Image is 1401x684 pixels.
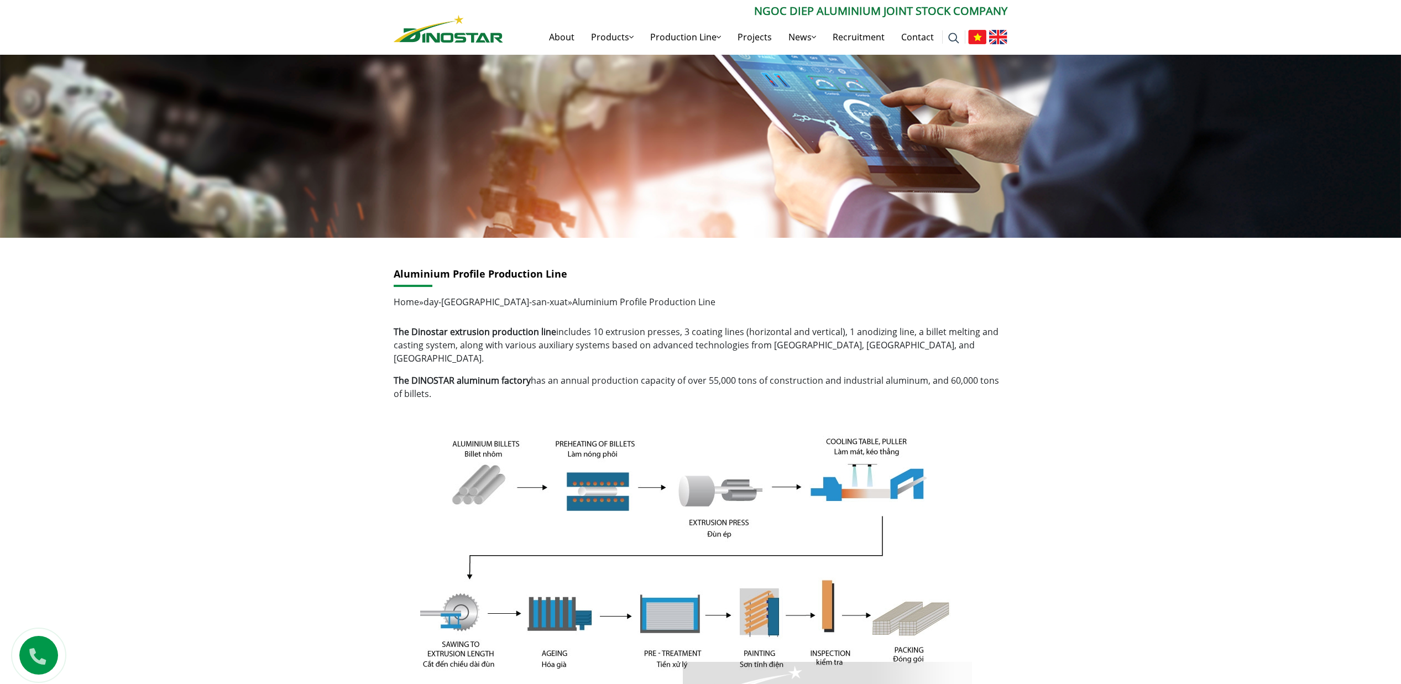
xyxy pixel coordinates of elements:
a: day-[GEOGRAPHIC_DATA]-san-xuat [424,296,568,308]
p: has an annual production capacity of over 55,000 tons of construction and industrial aluminum, an... [394,374,1007,400]
img: search [948,33,959,44]
a: Home [394,296,419,308]
span: » » [394,296,715,308]
img: Nhôm Dinostar [394,15,503,43]
img: Tiếng Việt [968,30,986,44]
a: Recruitment [824,19,893,55]
a: Products [583,19,642,55]
a: Aluminium Profile Production Line [394,267,567,280]
a: News [780,19,824,55]
strong: The Dinostar extrusion production line [394,326,556,338]
p: Ngoc Diep Aluminium Joint Stock Company [503,3,1007,19]
a: About [541,19,583,55]
img: English [989,30,1007,44]
a: Contact [893,19,942,55]
span: Aluminium Profile Production Line [572,296,715,308]
a: Production Line [642,19,729,55]
a: The DINOSTAR aluminum factory [394,374,531,387]
p: includes 10 extrusion presses, 3 coating lines (horizontal and vertical), 1 anodizing line, a bil... [394,325,1007,365]
a: Projects [729,19,780,55]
